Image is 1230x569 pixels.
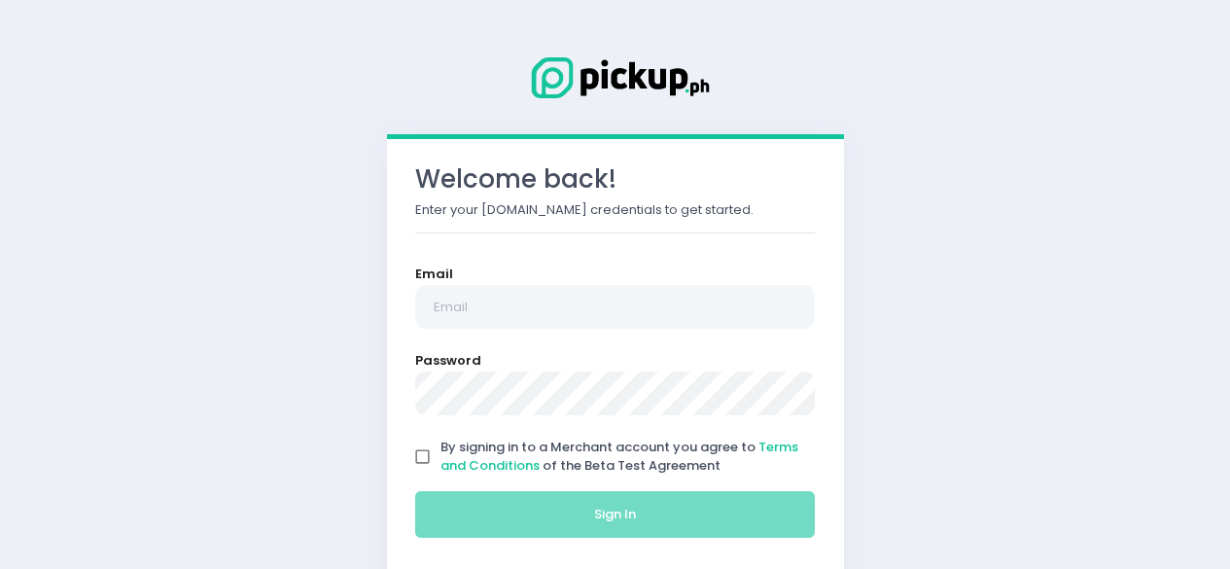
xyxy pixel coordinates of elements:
label: Email [415,265,453,284]
a: Terms and Conditions [440,438,798,476]
img: Logo [518,53,713,102]
span: By signing in to a Merchant account you agree to of the Beta Test Agreement [440,438,798,476]
h3: Welcome back! [415,164,816,195]
label: Password [415,351,481,371]
input: Email [415,285,816,330]
span: Sign In [594,505,636,523]
button: Sign In [415,491,816,538]
p: Enter your [DOMAIN_NAME] credentials to get started. [415,200,816,220]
